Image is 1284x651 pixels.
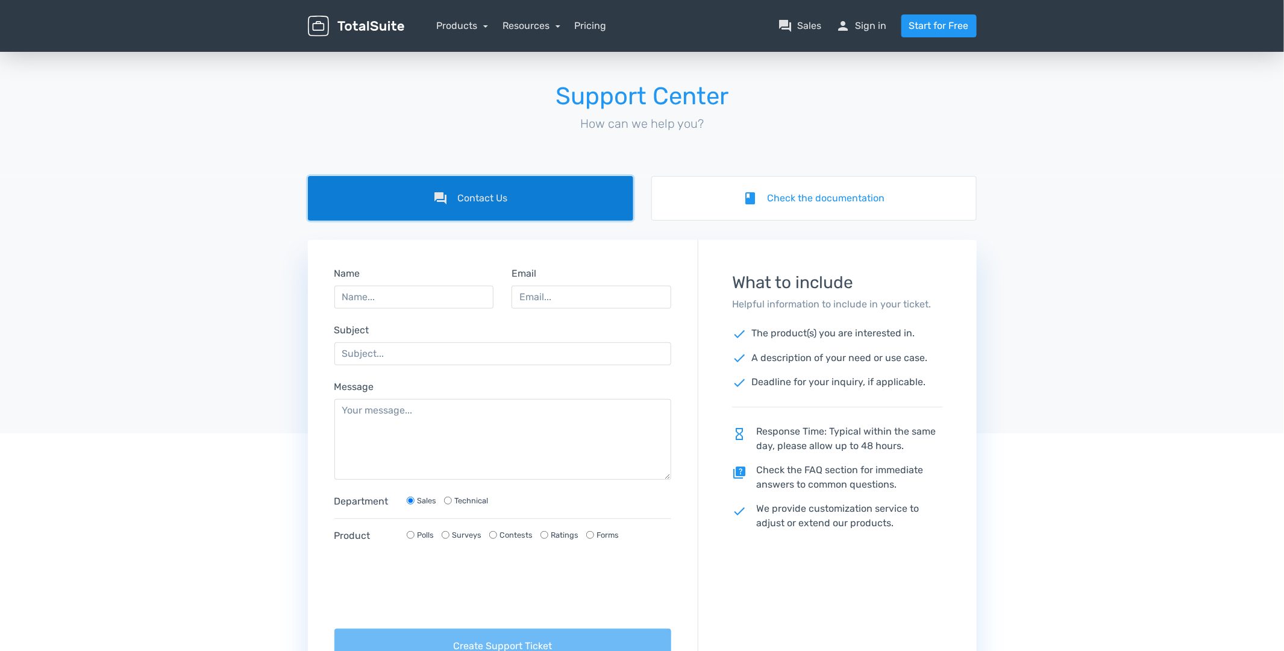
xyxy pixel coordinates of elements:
p: The product(s) you are interested in. [732,326,943,341]
h1: Support Center [308,83,977,110]
span: check [732,376,747,390]
label: Contests [500,529,533,541]
input: Email... [512,286,671,309]
h3: What to include [732,274,943,292]
label: Surveys [453,529,482,541]
p: Check the FAQ section for immediate answers to common questions. [732,463,943,492]
i: book [743,191,757,206]
a: Pricing [575,19,607,33]
label: Subject [334,323,369,338]
label: Product [334,529,395,543]
a: Products [437,20,489,31]
p: How can we help you? [308,115,977,133]
a: Resources [503,20,560,31]
p: A description of your need or use case. [732,351,943,366]
label: Ratings [551,529,579,541]
span: person [836,19,851,33]
a: personSign in [836,19,887,33]
p: Response Time: Typical within the same day, please allow up to 48 hours. [732,424,943,453]
span: quiz [732,465,747,480]
a: bookCheck the documentation [651,176,977,221]
p: Helpful information to include in your ticket. [732,297,943,312]
label: Department [334,494,395,509]
iframe: reCAPTCHA [334,567,518,614]
a: forumContact Us [308,176,633,221]
span: check [732,351,747,365]
span: check [732,504,747,518]
span: question_answer [778,19,793,33]
label: Name [334,266,360,281]
label: Message [334,380,374,394]
img: TotalSuite for WordPress [308,16,404,37]
a: question_answerSales [778,19,822,33]
a: Start for Free [901,14,977,37]
label: Email [512,266,536,281]
input: Subject... [334,342,672,365]
input: Name... [334,286,494,309]
label: Sales [418,495,437,506]
p: Deadline for your inquiry, if applicable. [732,375,943,390]
span: check [732,327,747,341]
span: hourglass_empty [732,427,747,441]
label: Forms [597,529,619,541]
label: Technical [455,495,489,506]
p: We provide customization service to adjust or extend our products. [732,502,943,530]
label: Polls [418,529,434,541]
i: forum [433,191,448,206]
